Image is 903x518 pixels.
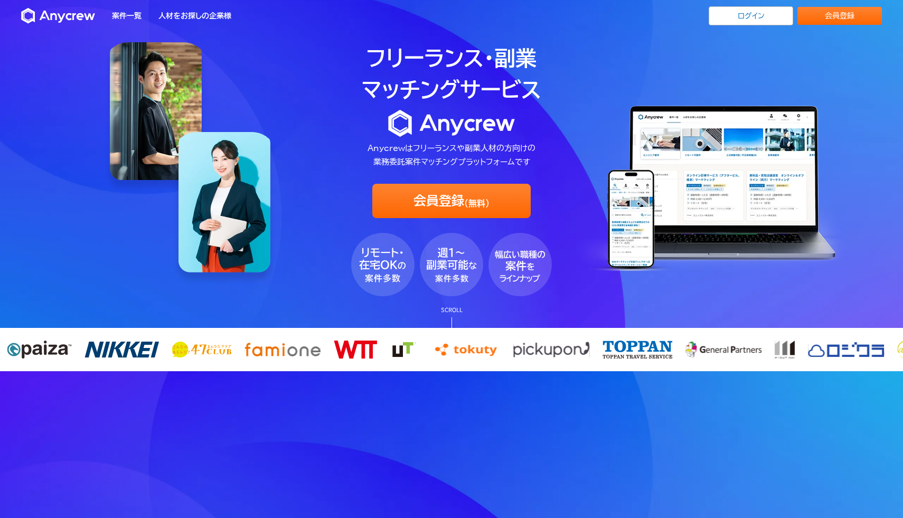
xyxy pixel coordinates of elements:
img: tokuty [430,341,500,359]
img: ロジクラ [774,341,794,359]
img: famione [243,341,320,359]
p: SCROLL [438,307,465,313]
span: 会員登録 [413,193,464,209]
a: 会員登録(無料) [372,184,531,218]
img: General Partners [807,341,883,359]
a: 人材をお探しの企業様 [158,12,231,20]
p: Anycrewはフリーランスや副業人材の方向けの 業務委託案件マッチングプラットフォームです [351,142,552,169]
img: logo [388,110,515,137]
img: wtt [333,341,376,359]
img: fv_bubble3 [488,233,552,296]
a: 会員登録 [797,7,882,25]
img: ut [389,341,418,359]
img: fv_bubble2 [420,233,483,296]
img: nikkei [83,342,158,357]
img: 47club [171,342,231,357]
h1: フリーランス・副業 マッチングサービス [351,42,552,106]
img: paiza [6,341,71,359]
a: 案件一覧 [112,12,142,20]
img: pickupon [512,341,589,359]
img: m-out inc. [684,341,761,359]
img: fv_bubble1 [351,233,415,296]
img: Anycrew [21,8,95,24]
img: toppan [601,341,672,359]
a: ログイン [709,6,793,25]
